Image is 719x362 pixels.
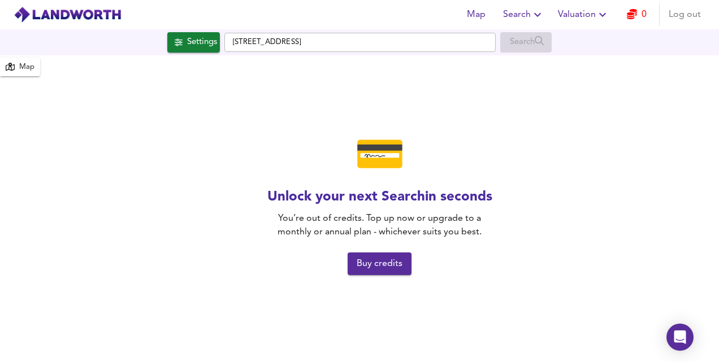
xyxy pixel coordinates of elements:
[669,7,701,23] span: Log out
[553,3,614,26] button: Valuation
[267,188,492,206] h5: Unlock your next Search in seconds
[14,6,122,23] img: logo
[664,3,705,26] button: Log out
[499,3,549,26] button: Search
[357,256,402,272] span: Buy credits
[666,324,694,351] div: Open Intercom Messenger
[618,3,655,26] button: 0
[167,32,220,53] button: Settings
[261,212,499,239] p: You’re out of credits. Top up now or upgrade to a monthly or annual plan - whichever suits you best.
[627,7,647,23] a: 0
[187,35,217,50] div: Settings
[558,7,609,23] span: Valuation
[167,32,220,53] div: Click to configure Search Settings
[354,134,405,181] h1: 💳
[462,7,490,23] span: Map
[348,252,412,275] button: Buy credits
[224,33,496,52] input: Enter a location...
[503,7,544,23] span: Search
[458,3,494,26] button: Map
[19,61,34,74] div: Map
[500,32,552,53] div: Enable a Source before running a Search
